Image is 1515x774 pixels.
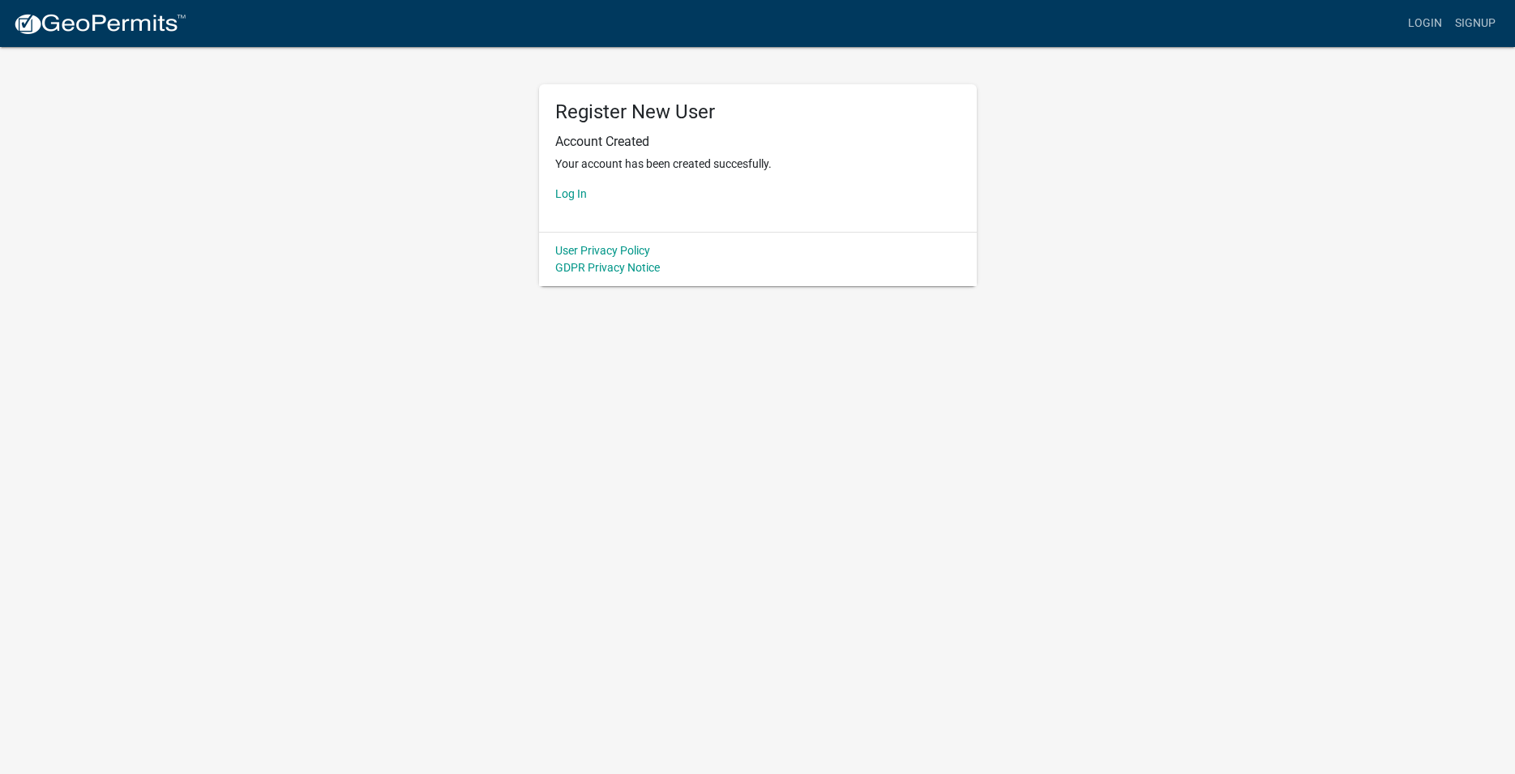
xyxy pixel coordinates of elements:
[1449,8,1502,39] a: Signup
[555,134,961,149] h6: Account Created
[555,187,587,200] a: Log In
[1402,8,1449,39] a: Login
[555,244,650,257] a: User Privacy Policy
[555,156,961,173] p: Your account has been created succesfully.
[555,261,660,274] a: GDPR Privacy Notice
[555,100,961,124] h5: Register New User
